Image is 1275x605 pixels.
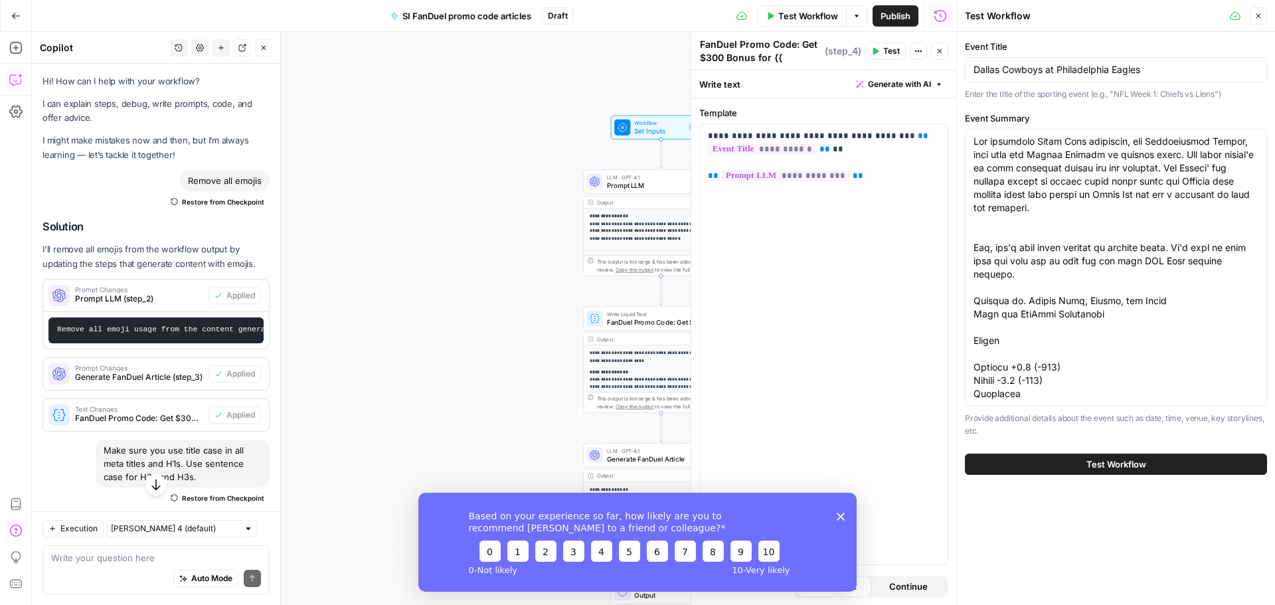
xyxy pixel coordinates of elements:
span: ( step_4 ) [825,44,861,58]
div: EndOutput [583,580,739,604]
button: SI FanDuel promo code articles [382,5,539,27]
p: I can explain steps, debug, write prompts, code, and offer advice. [42,97,270,125]
div: Output [597,335,712,343]
div: Output [597,472,712,479]
span: Applied [226,290,255,302]
span: Test Workflow [1086,458,1146,471]
textarea: FanDuel Promo Code: Get $300 Bonus for {{ event_title }} [700,38,821,78]
span: Prompt LLM [607,180,711,190]
span: Generate with AI [868,78,931,90]
div: This output is too large & has been abbreviated for review. to view the full content. [597,394,734,410]
span: Workflow [634,119,684,127]
span: Draft [548,10,568,22]
g: Edge from step_4 to step_3 [659,413,663,442]
input: Enter the event title [974,63,1258,76]
button: Applied [209,287,261,304]
span: LLM · GPT-4.1 [607,447,711,455]
span: Applied [226,409,255,421]
div: Remove all emojis [180,170,270,191]
button: Applied [209,406,261,424]
button: Restore from Checkpoint [165,194,270,210]
div: Write text [691,70,956,98]
span: Restore from Checkpoint [182,493,264,503]
g: Edge from start to step_2 [659,139,663,169]
label: Event Title [965,40,1267,53]
span: Execution [60,523,98,535]
span: FanDuel Promo Code: Get $300 Bonus for {{ event_title }} [607,317,711,327]
div: WorkflowSet InputsInputs [583,116,739,139]
input: Claude Sonnet 4 (default) [111,522,238,535]
p: Provide additional details about the event such as date, time, venue, key storylines, etc. [965,412,1267,438]
span: SI FanDuel promo code articles [402,9,531,23]
div: Make sure you use title case in all meta titles and H1s. Use sentence case for H2s and H3s. [96,440,270,487]
span: LLM · GPT-4.1 [607,173,711,181]
span: Text Changes [75,406,203,412]
span: Set Inputs [634,126,684,136]
g: Edge from step_2 to step_4 [659,276,663,305]
span: Continue [889,580,928,593]
label: Event Summary [965,112,1267,125]
span: Generate FanDuel Article [607,454,711,464]
button: Test Workflow [758,5,846,27]
span: Prompt Changes [75,365,203,371]
span: Generate FanDuel Article (step_3) [75,371,203,383]
button: Publish [873,5,918,27]
span: FanDuel Promo Code: Get $300 Bonus for {{ event_title }} (step_4) [75,412,203,424]
button: Execution [42,520,104,537]
span: Auto Mode [191,572,232,584]
div: Output [597,199,712,207]
button: Continue [871,576,946,597]
span: Copy the output [616,403,654,409]
label: Template [699,106,948,120]
p: I might make mistakes now and then, but I’m always learning — let’s tackle it together! [42,133,270,161]
span: Publish [881,9,910,23]
p: I'll remove all emojis from the workflow output by updating the steps that generate content with ... [42,242,270,270]
button: Applied [209,365,261,383]
div: This output is too large & has been abbreviated for review. to view the full content. [597,258,734,274]
div: Write Liquid TextFanDuel Promo Code: Get $300 Bonus for {{ event_title }}Step 4Output**** **** **... [583,306,739,413]
p: Enter the title of the sporting event (e.g., "NFL Week 1: Chiefs vs Lions") [965,88,1267,101]
button: Generate with AI [851,76,948,93]
button: Test Workflow [965,454,1267,475]
span: Write Liquid Text [607,310,711,318]
button: Test [865,43,906,60]
span: Prompt LLM (step_2) [75,293,203,305]
button: Auto Mode [173,570,238,587]
iframe: Survey from AirOps [418,493,857,592]
span: Output [634,590,703,600]
span: Test [883,45,900,57]
span: Test Workflow [778,9,838,23]
span: Restore from Checkpoint [182,197,264,207]
span: Applied [226,368,255,380]
button: Restore from Checkpoint [165,490,270,506]
span: Prompt Changes [75,286,203,293]
h2: Solution [42,220,270,233]
span: Copy the output [616,267,654,273]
